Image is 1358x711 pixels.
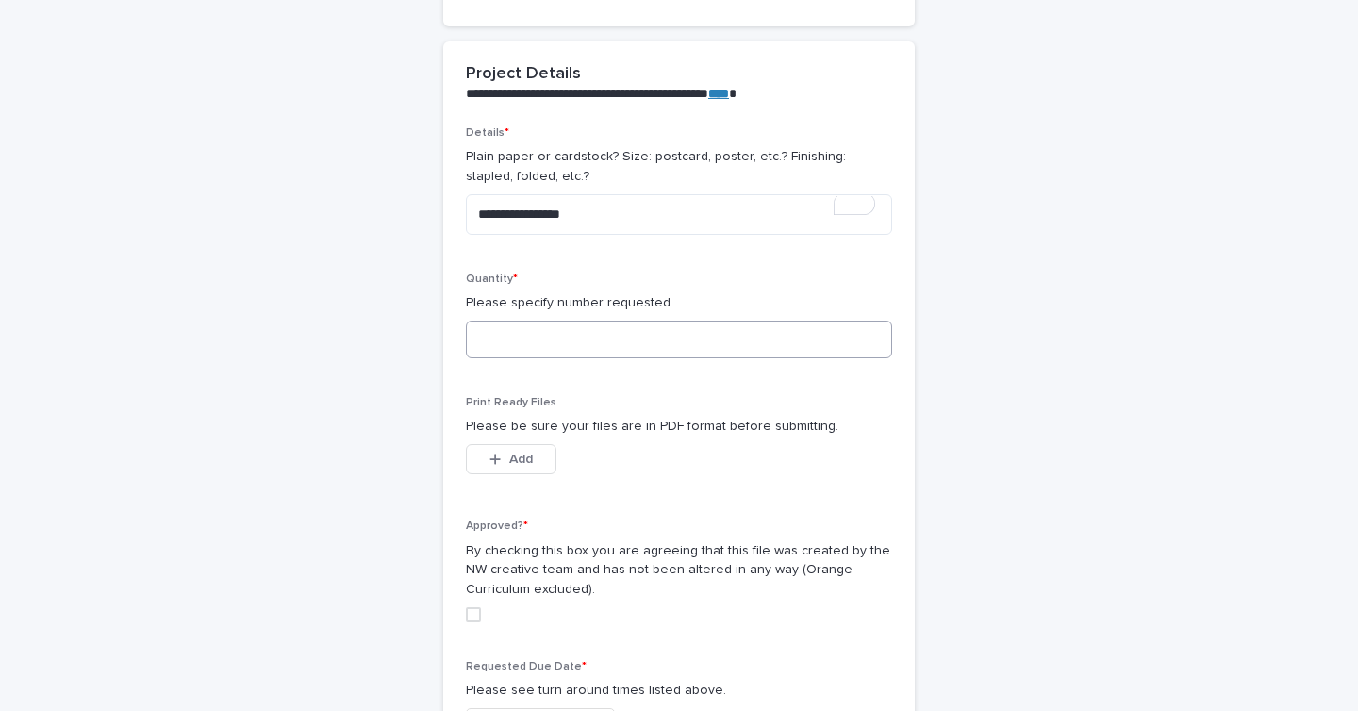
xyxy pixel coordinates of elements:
[466,293,892,313] p: Please specify number requested.
[466,147,892,187] p: Plain paper or cardstock? Size: postcard, poster, etc.? Finishing: stapled, folded, etc.?
[509,453,533,466] span: Add
[466,521,528,532] span: Approved?
[466,444,556,474] button: Add
[466,417,892,437] p: Please be sure your files are in PDF format before submitting.
[466,661,587,672] span: Requested Due Date
[466,127,509,139] span: Details
[466,273,518,285] span: Quantity
[466,64,581,85] h2: Project Details
[466,541,892,600] p: By checking this box you are agreeing that this file was created by the NW creative team and has ...
[466,681,892,701] p: Please see turn around times listed above.
[466,397,556,408] span: Print Ready Files
[466,194,892,235] textarea: To enrich screen reader interactions, please activate Accessibility in Grammarly extension settings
